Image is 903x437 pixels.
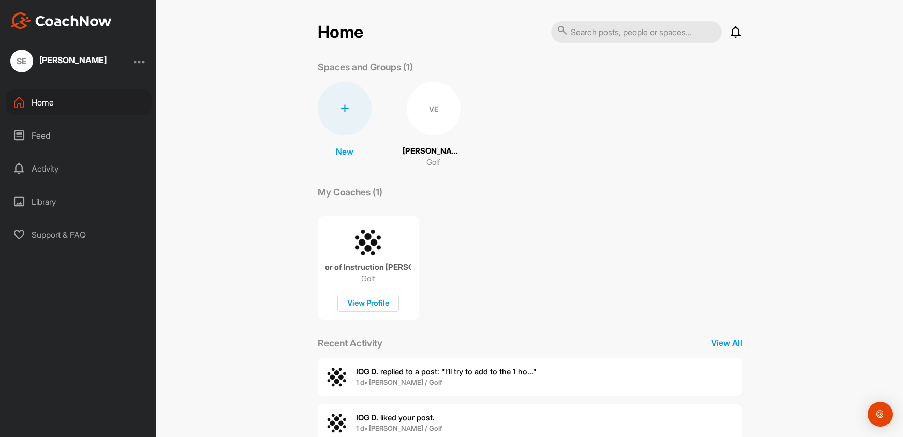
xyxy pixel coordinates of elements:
[39,56,107,64] div: [PERSON_NAME]
[403,145,465,157] p: [PERSON_NAME]
[10,12,112,29] img: CoachNow
[352,227,384,258] img: coach avatar
[868,402,893,427] div: Open Intercom Messenger
[426,157,440,169] p: Golf
[318,336,382,350] p: Recent Activity
[336,145,353,158] p: New
[403,82,465,169] a: VE[PERSON_NAME]Golf
[361,274,375,284] p: Golf
[6,156,152,182] div: Activity
[318,60,413,74] p: Spaces and Groups (1)
[6,89,152,115] div: Home
[551,21,722,43] input: Search posts, people or spaces...
[6,123,152,148] div: Feed
[356,367,378,376] b: IOG D.
[356,413,378,423] b: IOG D.
[711,337,742,349] p: View All
[356,424,442,432] b: 1 d • [PERSON_NAME] / Golf
[318,185,382,199] p: My Coaches (1)
[6,222,152,248] div: Support & FAQ
[356,367,537,376] span: replied to a post : "I’ll try to add to the 1 ho..."
[318,22,363,42] h2: Home
[10,50,33,72] div: SE
[325,412,348,434] img: user avatar
[325,366,348,388] img: user avatar
[356,378,442,386] b: 1 d • [PERSON_NAME] / Golf
[325,262,411,273] p: IOG Director of Instruction [PERSON_NAME]
[356,413,435,423] span: liked your post .
[337,295,399,312] div: View Profile
[6,189,152,215] div: Library
[407,82,461,135] div: VE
